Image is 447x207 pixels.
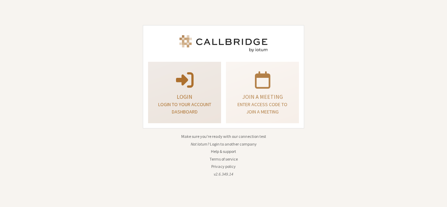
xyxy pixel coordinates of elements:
[181,134,266,139] a: Make sure you're ready with our connection test
[210,156,238,162] a: Terms of service
[235,101,290,116] p: Enter access code to join a meeting
[211,149,236,154] a: Help & support
[157,101,212,116] p: Login to your account dashboard
[211,164,236,169] a: Privacy policy
[148,62,221,124] button: LoginLogin to your account dashboard
[178,35,269,52] img: Iotum
[143,141,304,147] li: Not Iotum?
[430,189,442,202] iframe: Chat
[143,171,304,177] li: v2.6.349.14
[235,93,290,101] p: Join a meeting
[226,62,299,124] a: Join a meetingEnter access code to join a meeting
[157,93,212,101] p: Login
[210,141,257,147] button: Login to another company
